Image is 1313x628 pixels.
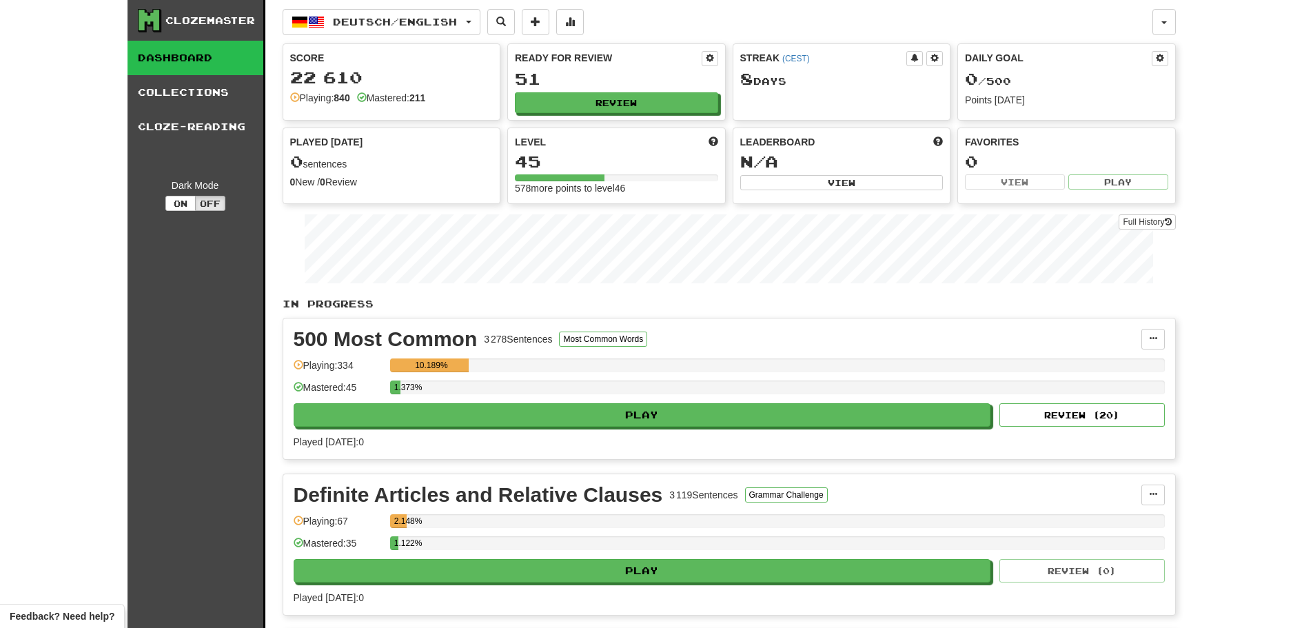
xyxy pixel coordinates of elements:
[965,75,1011,87] span: / 500
[294,536,383,559] div: Mastered: 35
[195,196,225,211] button: Off
[294,559,991,583] button: Play
[334,92,349,103] strong: 840
[515,153,718,170] div: 45
[290,91,350,105] div: Playing:
[965,174,1065,190] button: View
[128,110,263,144] a: Cloze-Reading
[782,54,810,63] a: (CEST)
[669,488,737,502] div: 3 119 Sentences
[965,69,978,88] span: 0
[128,75,263,110] a: Collections
[965,93,1168,107] div: Points [DATE]
[394,358,469,372] div: 10.189%
[10,609,114,623] span: Open feedback widget
[740,70,944,88] div: Day s
[394,536,398,550] div: 1.122%
[290,135,363,149] span: Played [DATE]
[294,329,478,350] div: 500 Most Common
[740,175,944,190] button: View
[294,403,991,427] button: Play
[515,181,718,195] div: 578 more points to level 46
[556,9,584,35] button: More stats
[740,152,778,171] span: N/A
[394,514,407,528] div: 2.148%
[333,16,457,28] span: Deutsch / English
[357,91,426,105] div: Mastered:
[487,9,515,35] button: Search sentences
[138,179,253,192] div: Dark Mode
[999,403,1165,427] button: Review (20)
[559,332,647,347] button: Most Common Words
[515,51,702,65] div: Ready for Review
[294,514,383,537] div: Playing: 67
[294,381,383,403] div: Mastered: 45
[965,153,1168,170] div: 0
[283,297,1176,311] p: In Progress
[320,176,325,188] strong: 0
[294,358,383,381] div: Playing: 334
[709,135,718,149] span: Score more points to level up
[740,69,753,88] span: 8
[515,92,718,113] button: Review
[409,92,425,103] strong: 211
[965,135,1168,149] div: Favorites
[290,153,493,171] div: sentences
[515,70,718,88] div: 51
[128,41,263,75] a: Dashboard
[283,9,480,35] button: Deutsch/English
[965,51,1152,66] div: Daily Goal
[290,51,493,65] div: Score
[740,51,907,65] div: Streak
[290,152,303,171] span: 0
[294,436,364,447] span: Played [DATE]: 0
[1119,214,1175,230] a: Full History
[294,485,663,505] div: Definite Articles and Relative Clauses
[740,135,815,149] span: Leaderboard
[294,592,364,603] span: Played [DATE]: 0
[522,9,549,35] button: Add sentence to collection
[165,14,255,28] div: Clozemaster
[515,135,546,149] span: Level
[165,196,196,211] button: On
[933,135,943,149] span: This week in points, UTC
[999,559,1165,583] button: Review (0)
[290,176,296,188] strong: 0
[290,175,493,189] div: New / Review
[484,332,552,346] div: 3 278 Sentences
[1068,174,1168,190] button: Play
[394,381,400,394] div: 1.373%
[290,69,493,86] div: 22 610
[745,487,828,503] button: Grammar Challenge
